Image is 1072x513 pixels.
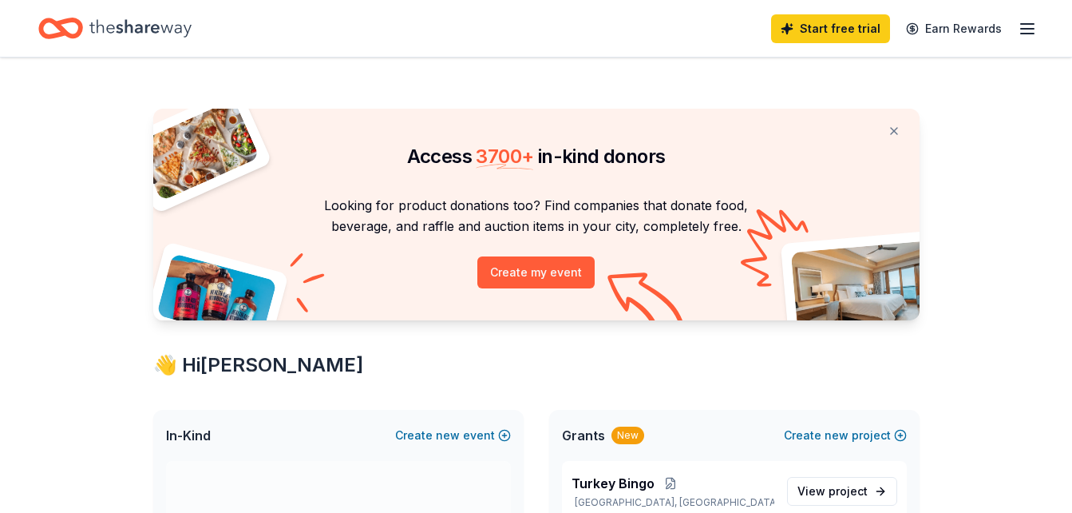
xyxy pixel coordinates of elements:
span: 3700 + [476,145,533,168]
span: Turkey Bingo [572,474,655,493]
a: Earn Rewards [896,14,1011,43]
button: Create my event [477,256,595,288]
button: Createnewevent [395,426,511,445]
span: Access in-kind donors [407,145,666,168]
div: New [611,427,644,444]
a: Home [38,10,192,47]
div: 👋 Hi [PERSON_NAME] [153,352,920,378]
span: new [825,426,849,445]
a: View project [787,477,897,506]
p: [GEOGRAPHIC_DATA], [GEOGRAPHIC_DATA] [572,496,774,509]
span: new [436,426,460,445]
img: Curvy arrow [607,272,687,332]
span: Grants [562,426,605,445]
p: Looking for product donations too? Find companies that donate food, beverage, and raffle and auct... [172,195,900,237]
span: project [829,484,868,498]
span: In-Kind [166,426,211,445]
button: Createnewproject [784,426,907,445]
a: Start free trial [771,14,890,43]
span: View [797,482,868,501]
img: Pizza [135,99,259,201]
